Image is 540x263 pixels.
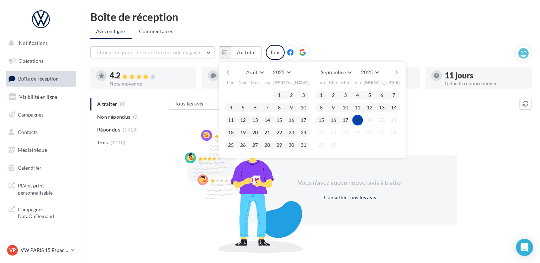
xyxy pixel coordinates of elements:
[4,71,78,86] a: Boîte de réception
[97,113,130,120] span: Non répondus
[97,139,108,146] span: Tous
[376,115,387,125] button: 20
[19,40,48,46] span: Notifications
[298,115,309,125] button: 17
[18,111,43,117] span: Campagnes
[227,79,235,86] span: Lun
[18,205,73,220] span: Campagnes DataOnDemand
[361,69,373,75] span: 2025
[262,115,272,125] button: 14
[4,53,78,68] a: Opérations
[226,140,236,150] button: 25
[110,81,191,86] div: Note moyenne
[274,102,285,113] button: 8
[286,90,297,100] button: 2
[97,126,120,133] span: Répondus
[219,46,262,58] button: Au total
[286,140,297,150] button: 30
[299,79,308,86] span: Dim
[274,115,285,125] button: 15
[274,127,285,138] button: 22
[445,81,526,86] div: Délai de réponse moyen
[111,140,126,145] span: (1418)
[273,79,310,86] span: [PERSON_NAME]
[328,90,339,100] button: 2
[226,127,236,138] button: 18
[238,115,248,125] button: 12
[250,140,260,150] button: 27
[262,140,272,150] button: 28
[388,127,399,138] button: 28
[316,90,327,100] button: 1
[376,90,387,100] button: 6
[364,90,375,100] button: 5
[133,114,139,120] span: (0)
[298,90,309,100] button: 3
[246,69,258,75] span: Août
[328,127,339,138] button: 23
[4,107,78,122] a: Campagnes
[352,115,363,125] button: 18
[239,79,247,86] span: Mar
[317,79,325,86] span: Lun
[18,58,43,64] span: Opérations
[6,243,76,257] a: VP VW PARIS 15 Espace Suffren
[4,178,78,199] a: PLV et print personnalisable
[298,127,309,138] button: 24
[388,115,399,125] button: 21
[388,102,399,113] button: 14
[18,147,47,153] span: Médiathèque
[19,94,57,100] span: Visibilité en ligne
[18,76,59,82] span: Boîte de réception
[364,79,400,86] span: [PERSON_NAME]
[139,28,173,35] span: Commentaires
[321,69,346,75] span: Septembre
[376,102,387,113] button: 13
[328,140,339,150] button: 30
[341,79,350,86] span: Mer
[96,49,202,55] span: Choisir un point de vente ou un code magasin
[250,127,260,138] button: 20
[169,98,240,110] button: Tous les avis
[226,102,236,113] button: 4
[243,67,266,77] button: Août
[286,115,297,125] button: 16
[340,115,351,125] button: 17
[264,79,271,86] span: Jeu
[4,125,78,140] a: Contacts
[4,160,78,175] a: Calendrier
[354,79,361,86] span: Jeu
[250,102,260,113] button: 6
[289,178,411,187] div: Vous n'avez aucun nouvel avis à traiter
[286,127,297,138] button: 23
[328,115,339,125] button: 16
[340,102,351,113] button: 10
[358,67,381,77] button: 2025
[298,102,309,113] button: 10
[238,127,248,138] button: 19
[286,102,297,113] button: 9
[445,72,526,79] div: 11 jours
[18,129,38,135] span: Contacts
[274,90,285,100] button: 1
[175,100,203,107] span: Tous les avis
[388,90,399,100] button: 7
[262,102,272,113] button: 7
[316,140,327,150] button: 29
[90,46,215,58] button: Choisir un point de vente ou un code magasin
[9,247,16,254] span: VP
[316,127,327,138] button: 22
[4,36,75,51] button: Notifications
[21,247,68,254] p: VW PARIS 15 Espace Suffren
[4,89,78,104] a: Visibilité en ligne
[298,140,309,150] button: 31
[340,90,351,100] button: 3
[4,143,78,158] a: Médiathèque
[4,202,78,223] a: Campagnes DataOnDemand
[352,127,363,138] button: 25
[238,102,248,113] button: 5
[270,67,293,77] button: 2025
[364,127,375,138] button: 26
[352,102,363,113] button: 11
[318,67,354,77] button: Septembre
